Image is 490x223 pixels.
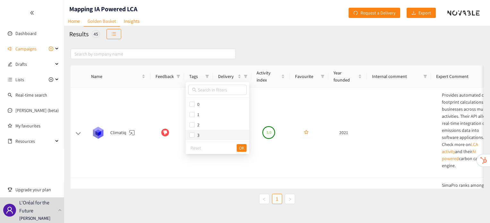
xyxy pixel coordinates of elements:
span: Drafts [15,58,53,71]
button: unordered-list [106,29,121,39]
span: edit [8,62,12,66]
button: OK [237,144,247,152]
span: 5.0 [262,131,275,134]
span: star [304,130,308,135]
span: filter [205,74,209,78]
button: downloadExport [407,8,436,18]
p: [PERSON_NAME] [19,215,50,222]
td: 2021 [334,88,373,178]
span: filter [422,72,428,81]
iframe: Chat Widget [458,192,490,223]
a: [PERSON_NAME] (beta) [15,107,59,113]
span: Upgrade your plan [15,183,59,196]
span: search [192,88,197,92]
span: filter [319,72,326,81]
span: filter [242,72,249,81]
span: filter [175,72,182,81]
span: dislike [163,130,167,135]
div: Climatiq [91,125,151,140]
h2: Results [69,30,89,39]
span: filter [321,74,325,78]
span: Export [418,9,431,16]
p: L'Oréal for the Future [19,199,55,215]
a: website [128,129,136,137]
span: sound [8,47,12,51]
button: right [285,194,295,204]
th: Year founded [328,65,367,88]
button: left [259,194,269,204]
th: Delivery [213,65,251,88]
input: Search in filters [198,86,243,93]
span: filter [204,72,210,81]
button: star [301,127,312,138]
span: Resources [15,135,53,148]
span: Favourite [295,73,318,80]
a: Dashboard [15,30,37,36]
span: 0 [195,101,199,107]
span: plus-circle [49,77,53,82]
div: 45 [92,30,100,38]
span: filter [423,74,427,78]
th: Activity index [251,65,290,88]
span: download [411,11,416,16]
span: Request a Delivery [360,9,395,16]
a: Insights [120,16,143,26]
span: 3 [195,132,199,138]
span: plus-circle [49,47,53,51]
span: Year founded [334,69,357,83]
span: left [262,197,266,201]
a: Real-time search [15,92,47,98]
img: Snapshot of the Company's website [91,125,106,140]
span: Internal comment [372,73,421,80]
span: trophy [8,187,12,192]
span: unordered-list [112,32,116,37]
span: Expert Comment [436,73,485,80]
span: Feedback [156,73,174,80]
li: Next Page [285,194,295,204]
a: 1 [272,194,282,204]
span: Delivery [218,73,236,80]
a: My favourites [15,119,59,132]
h1: Mapping IA Powered LCA [69,4,137,13]
span: double-left [30,11,34,15]
span: filter [176,74,180,78]
a: Golden Basket [84,16,120,27]
span: right [288,197,292,201]
span: redo [353,11,358,16]
span: OK [239,144,244,151]
span: 2 [195,122,199,128]
button: Reset [188,144,203,152]
span: book [8,139,12,143]
input: Search by company name [71,49,236,59]
button: redoRequest a Delivery [349,8,400,18]
span: user [6,206,13,214]
span: 1 [195,112,199,117]
span: Lists [15,73,24,86]
a: Home [64,16,84,26]
li: Previous Page [259,194,269,204]
span: filter [244,74,248,78]
span: unordered-list [8,77,12,82]
th: Name [86,65,150,88]
span: Name [91,73,140,80]
span: Activity index [257,69,280,83]
span: Campaigns [15,42,37,55]
span: Tags [189,73,203,80]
